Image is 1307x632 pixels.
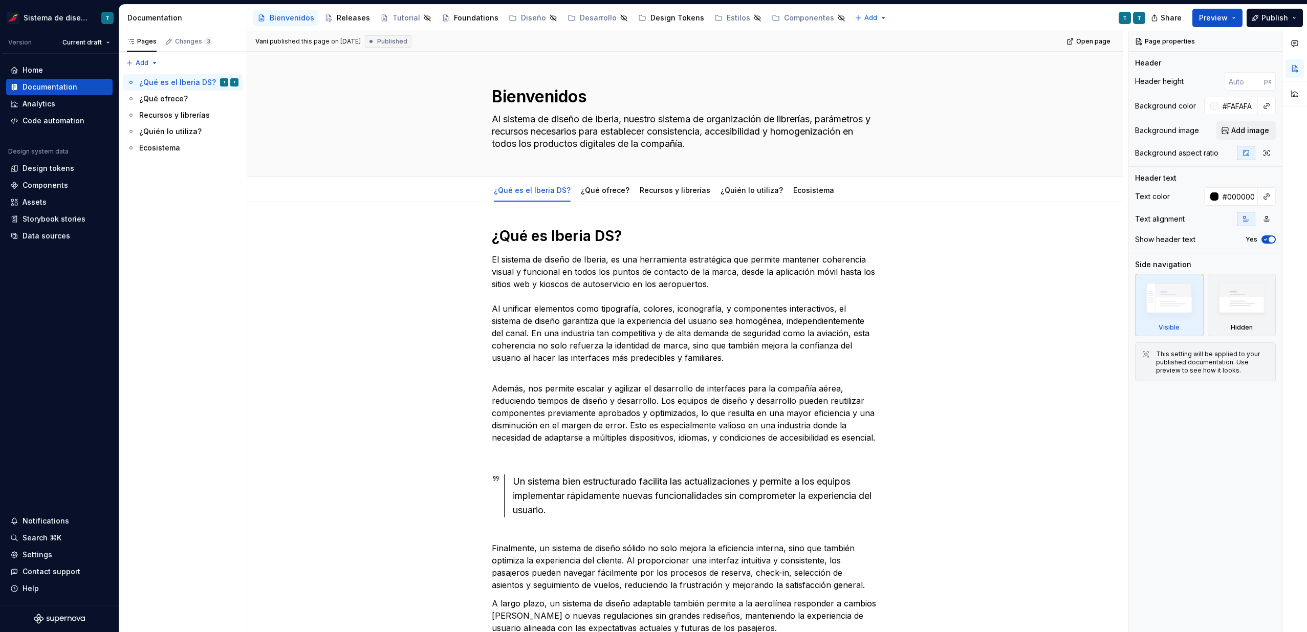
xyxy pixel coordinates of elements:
div: Text alignment [1135,214,1185,224]
a: ¿Quién lo utiliza? [721,186,783,194]
div: Design system data [8,147,69,156]
a: Desarrollo [563,10,632,26]
div: Text color [1135,191,1170,202]
div: Design tokens [23,163,74,173]
span: Publish [1261,13,1288,23]
div: Desarrollo [580,13,617,23]
div: Side navigation [1135,259,1191,270]
div: Version [8,38,32,47]
a: Code automation [6,113,113,129]
div: Assets [23,197,47,207]
div: Sistema de diseño Iberia [24,13,89,23]
div: Componentes [784,13,834,23]
div: Recursos y librerías [636,179,714,201]
div: Home [23,65,43,75]
div: Settings [23,550,52,560]
div: Code automation [23,116,84,126]
a: Components [6,177,113,193]
a: Tutorial [376,10,435,26]
div: Search ⌘K [23,533,61,543]
div: Contact support [23,566,80,577]
div: T [223,77,226,88]
div: ¿Quién lo utiliza? [716,179,787,201]
span: Current draft [62,38,102,47]
a: ¿Qué ofrece? [123,91,243,107]
div: Page tree [253,8,849,28]
div: Foundations [454,13,498,23]
button: Sistema de diseño IberiaT [2,7,117,29]
div: Background color [1135,101,1196,111]
a: Assets [6,194,113,210]
div: Show header text [1135,234,1195,245]
svg: Supernova Logo [34,614,85,624]
div: Components [23,180,68,190]
textarea: Bienvenidos [490,84,877,109]
div: T [1123,14,1127,22]
a: Open page [1063,34,1115,49]
div: ¿Qué es el Iberia DS? [490,179,575,201]
div: Header text [1135,173,1177,183]
div: Ecosistema [139,143,180,153]
button: Current draft [58,35,115,50]
button: Add [123,56,161,70]
a: Releases [320,10,374,26]
div: Hidden [1208,274,1276,336]
a: Analytics [6,96,113,112]
div: Pages [127,37,157,46]
span: Preview [1199,13,1228,23]
div: Documentation [127,13,243,23]
button: Publish [1247,9,1303,27]
button: Help [6,580,113,597]
span: Add image [1231,125,1269,136]
p: Finalmente, un sistema de diseño sólido no solo mejora la eficiencia interna, sino que también op... [492,530,879,591]
textarea: Al sistema de diseño de Iberia, nuestro sistema de organización de librerías, parámetros y recurs... [490,111,877,152]
span: Add [864,14,877,22]
span: Share [1161,13,1182,23]
div: ¿Qué es el Iberia DS? [139,77,216,88]
div: Documentation [23,82,77,92]
div: ¿Quién lo utiliza? [139,126,202,137]
button: Add [852,11,890,25]
div: Diseño [521,13,546,23]
div: ¿Qué ofrece? [139,94,188,104]
input: Auto [1218,97,1258,115]
div: ¿Qué ofrece? [577,179,634,201]
img: 55604660-494d-44a9-beb2-692398e9940a.png [7,12,19,24]
div: Header [1135,58,1161,68]
div: Hidden [1231,323,1253,332]
p: px [1264,77,1272,85]
div: Notifications [23,516,69,526]
h1: ¿Qué es Iberia DS? [492,227,879,245]
span: Add [136,59,148,67]
div: Help [23,583,39,594]
input: Auto [1218,187,1258,206]
div: Page tree [123,74,243,156]
button: Notifications [6,513,113,529]
p: Además, nos permite escalar y agilizar el desarrollo de interfaces para la compañía aérea, reduci... [492,370,879,444]
a: ¿Qué ofrece? [581,186,629,194]
div: Tutorial [393,13,420,23]
label: Yes [1246,235,1257,244]
a: Componentes [768,10,849,26]
a: Ecosistema [123,140,243,156]
div: Bienvenidos [270,13,314,23]
div: Data sources [23,231,70,241]
a: Ecosistema [793,186,834,194]
div: published this page on [DATE] [270,37,361,46]
a: Bienvenidos [253,10,318,26]
a: Recursos y librerías [123,107,243,123]
button: Search ⌘K [6,530,113,546]
a: Storybook stories [6,211,113,227]
span: Open page [1076,37,1110,46]
input: Auto [1225,72,1264,91]
div: Background image [1135,125,1199,136]
div: T [1137,14,1141,22]
div: Ecosistema [789,179,838,201]
button: Share [1146,9,1188,27]
div: Header height [1135,76,1184,86]
a: Design tokens [6,160,113,177]
div: Visible [1135,274,1204,336]
div: Recursos y librerías [139,110,210,120]
span: Published [377,37,407,46]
